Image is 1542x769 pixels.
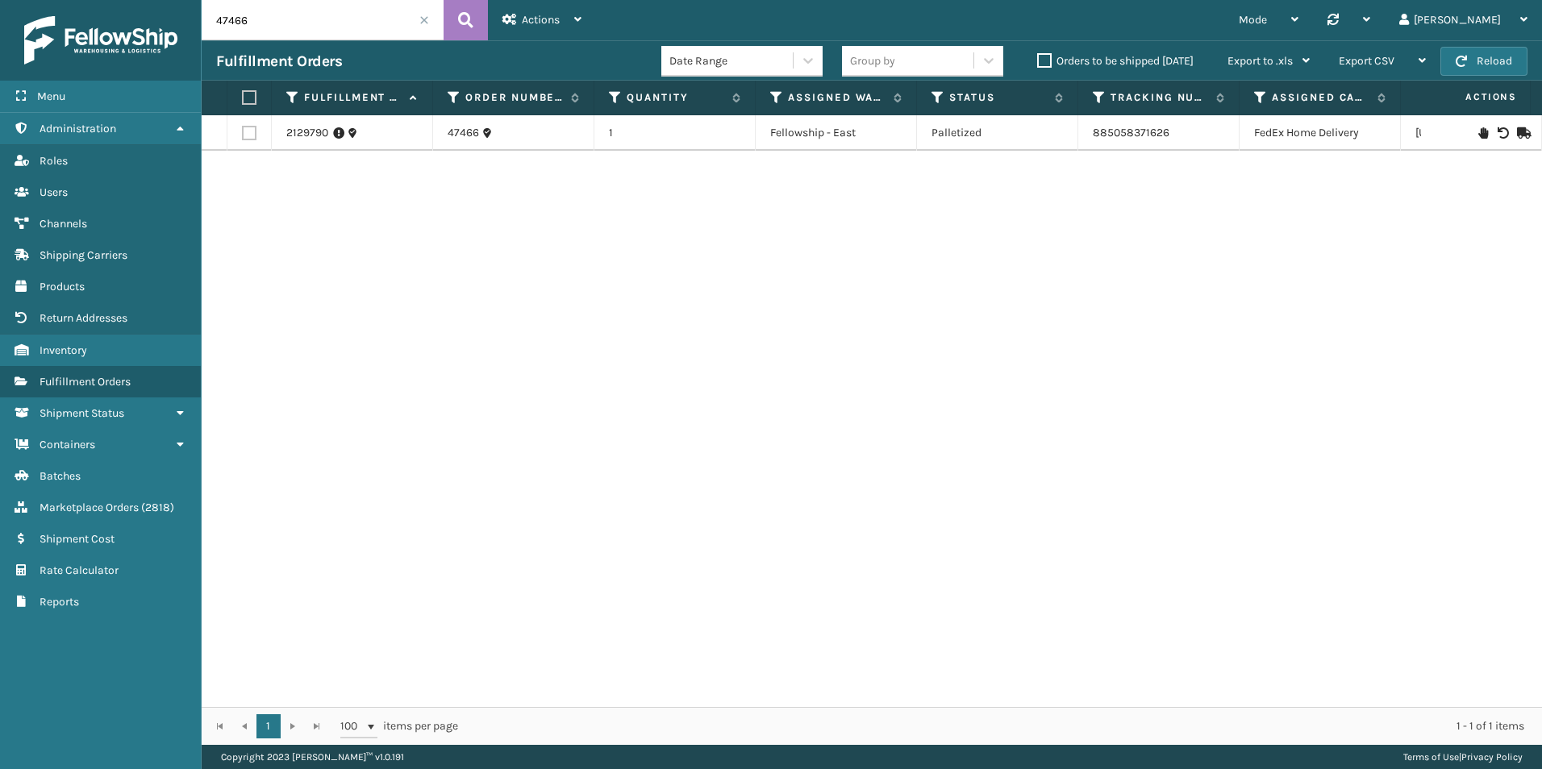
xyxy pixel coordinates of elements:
[1517,127,1527,139] i: Mark as Shipped
[522,13,560,27] span: Actions
[40,532,115,546] span: Shipment Cost
[40,311,127,325] span: Return Addresses
[286,125,328,141] a: 2129790
[1478,127,1488,139] i: On Hold
[40,122,116,135] span: Administration
[40,469,81,483] span: Batches
[465,90,563,105] label: Order Number
[40,501,139,514] span: Marketplace Orders
[40,248,127,262] span: Shipping Carriers
[40,563,119,577] span: Rate Calculator
[40,438,95,451] span: Containers
[340,718,365,734] span: 100
[141,501,174,514] span: ( 2818 )
[594,115,756,151] td: 1
[37,89,65,103] span: Menu
[669,52,794,69] div: Date Range
[40,217,87,231] span: Channels
[481,718,1524,734] div: 1 - 1 of 1 items
[1227,54,1293,68] span: Export to .xls
[1415,84,1527,110] span: Actions
[24,16,177,64] img: logo
[850,52,895,69] div: Group by
[1403,751,1459,763] a: Terms of Use
[1461,751,1523,763] a: Privacy Policy
[756,115,917,151] td: Fellowship - East
[216,52,342,71] h3: Fulfillment Orders
[448,125,479,141] a: 47466
[40,185,68,199] span: Users
[1037,54,1194,68] label: Orders to be shipped [DATE]
[1093,126,1169,139] a: 885058371626
[40,375,131,389] span: Fulfillment Orders
[917,115,1078,151] td: Palletized
[340,714,458,738] span: items per page
[40,343,87,357] span: Inventory
[1240,115,1401,151] td: FedEx Home Delivery
[1403,745,1523,769] div: |
[1111,90,1208,105] label: Tracking Number
[40,280,85,293] span: Products
[788,90,886,105] label: Assigned Warehouse
[1239,13,1267,27] span: Mode
[221,745,404,769] p: Copyright 2023 [PERSON_NAME]™ v 1.0.191
[1339,54,1394,68] span: Export CSV
[1272,90,1369,105] label: Assigned Carrier Service
[40,406,124,420] span: Shipment Status
[1498,127,1507,139] i: Void Label
[256,714,281,738] a: 1
[949,90,1047,105] label: Status
[40,595,79,609] span: Reports
[627,90,724,105] label: Quantity
[1440,47,1527,76] button: Reload
[304,90,402,105] label: Fulfillment Order Id
[40,154,68,168] span: Roles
